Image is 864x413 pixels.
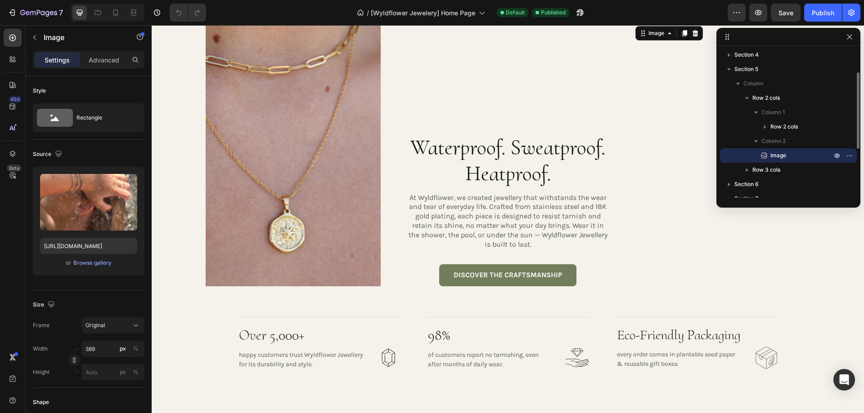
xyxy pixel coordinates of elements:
div: Style [33,87,46,95]
span: Save [778,9,793,17]
p: Discover the Craftsmanship [302,245,410,255]
button: % [117,367,128,377]
h3: Waterproof. Sweatproof. Heatproof. [256,109,457,162]
p: every order comes in plantable seed paper & reusable gift boxes [465,324,590,343]
div: Source [33,148,64,160]
div: Browse gallery [73,259,112,267]
div: Beta [7,164,22,172]
button: Publish [804,4,842,22]
span: or [66,258,71,268]
div: Rectangle [76,107,131,128]
div: Open Intercom Messenger [833,369,855,391]
span: Default [506,9,525,17]
img: gempages_563594936545444659-1966db9c-932a-4f56-91d6-ddfd771a1b0e.svg [414,321,437,345]
input: px% [81,341,144,357]
h4: Eco-Friendly Packaging [464,299,591,320]
div: % [133,368,138,376]
span: Section 4 [734,50,759,59]
div: Shape [33,398,49,406]
span: Section 7 [734,194,758,203]
div: px [120,345,126,353]
div: Undo/Redo [170,4,206,22]
p: happy customers trust Wyldflower Jewellery for its durability and style. [87,325,212,344]
input: px% [81,364,144,380]
span: Column 1 [761,108,785,117]
label: Width [33,345,48,353]
img: preview-image [40,174,137,231]
button: px [130,367,141,377]
span: Original [85,321,105,329]
span: Published [541,9,566,17]
div: % [133,345,138,353]
h4: 98% [275,299,402,321]
button: % [117,343,128,354]
span: Row 2 cols [770,122,798,131]
div: Publish [812,8,834,18]
span: Image [770,151,786,160]
img: gempages_563594936545444659-118335cd-357d-49de-b7ae-3d83ebd3df46.svg [225,321,248,345]
iframe: Design area [152,25,864,413]
h4: Over 5,000+ [86,299,213,321]
p: Advanced [89,55,119,65]
button: Save [771,4,801,22]
span: [Wyldflower Jewelery] Home Page [371,8,475,18]
button: Browse gallery [73,258,112,267]
input: https://example.com/image.jpg [40,238,137,254]
button: 7 [4,4,67,22]
span: Section 6 [734,180,759,189]
span: Column 2 [761,137,786,146]
span: Row 3 cols [752,165,780,174]
label: Height [33,368,49,376]
span: Section 5 [734,65,758,74]
span: Column [743,79,763,88]
div: 450 [9,96,22,103]
p: At Wyldflower, we created jewellery that withstands the wear and tear of everyday life. Crafted f... [257,168,456,224]
p: Image [44,32,120,43]
p: of customers report no tarnishing, even after months of daily wear. [276,325,401,344]
span: Row 2 cols [752,93,780,102]
button: px [130,343,141,354]
img: gempages_563594936545444659-ac332871-9604-4c18-ac2c-008281f4c560.png [603,321,626,344]
a: Discover the Craftsmanship [288,239,425,261]
p: 7 [59,7,63,18]
label: Frame [33,321,49,329]
button: Original [81,317,144,333]
div: Image [495,4,514,12]
div: Size [33,299,57,311]
p: Settings [45,55,70,65]
span: / [367,8,369,18]
div: px [120,368,126,376]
